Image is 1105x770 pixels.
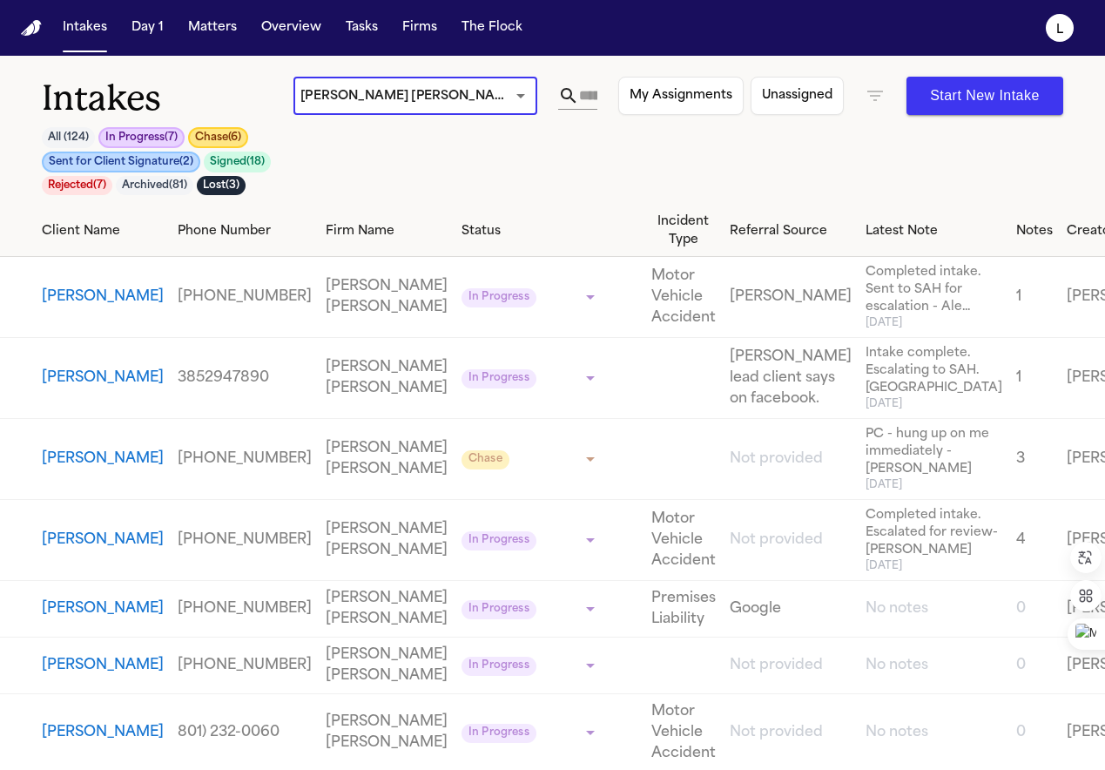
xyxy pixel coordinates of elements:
[730,287,852,307] a: View details for Jackie Nicholas
[651,213,716,249] div: Incident Type
[866,316,1002,330] span: [DATE]
[730,726,823,740] span: Not provided
[462,450,509,469] span: Chase
[866,478,1002,492] span: [DATE]
[906,77,1063,115] button: Start New Intake
[651,701,716,764] a: View details for Jennifer Wright
[42,449,164,469] button: View details for Deidrich Kelly
[618,77,744,115] button: My Assignments
[866,264,1002,330] a: View details for Jackie Nicholas
[395,12,444,44] a: Firms
[42,127,95,148] button: All (124)
[1016,726,1026,740] span: 0
[116,176,193,195] button: Archived(81)
[1016,602,1026,616] span: 0
[42,152,200,172] button: Sent for Client Signature(2)
[178,655,312,676] a: View details for Judy Martinez
[293,78,537,113] div: [PERSON_NAME] [PERSON_NAME]
[651,509,716,571] a: View details for Yolenny Luquez
[326,438,448,480] a: View details for Deidrich Kelly
[21,20,42,37] a: Home
[178,722,312,743] a: View details for Jennifer Wright
[730,530,852,550] a: View details for Yolenny Luquez
[1016,368,1053,388] a: View details for Tracey Olsen
[125,12,171,44] button: Day 1
[462,657,536,676] span: In Progress
[42,368,164,388] a: View details for Tracey Olsen
[866,222,1002,240] div: Latest Note
[866,659,928,672] span: No notes
[462,724,536,743] span: In Progress
[1016,722,1053,743] a: View details for Jennifer Wright
[462,528,601,552] div: Update intake status
[751,77,844,115] button: Unassigned
[651,588,716,630] a: View details for Miriam Jimenez
[730,533,823,547] span: Not provided
[462,720,601,745] div: Update intake status
[42,287,164,307] button: View details for Jackie Nicholas
[462,653,601,678] div: Update intake status
[42,655,164,676] a: View details for Judy Martinez
[730,659,823,672] span: Not provided
[42,598,164,619] a: View details for Miriam Jimenez
[730,347,852,409] a: View details for Tracey Olsen
[42,530,164,550] button: View details for Yolenny Luquez
[1016,452,1025,466] span: 3
[204,152,271,172] button: Signed(18)
[866,598,1002,619] a: View details for Miriam Jimenez
[866,345,1002,397] span: Intake complete. Escalating to SAH. [GEOGRAPHIC_DATA]
[866,507,1002,559] span: Completed intake. Escalated for review- [PERSON_NAME]
[42,176,112,195] button: Rejected(7)
[730,452,823,466] span: Not provided
[730,222,852,240] div: Referral Source
[339,12,385,44] button: Tasks
[1016,371,1021,385] span: 1
[1016,659,1026,672] span: 0
[181,12,244,44] button: Matters
[1016,530,1053,550] a: View details for Yolenny Luquez
[462,369,536,388] span: In Progress
[866,602,928,616] span: No notes
[178,222,312,240] div: Phone Number
[178,598,312,619] a: View details for Miriam Jimenez
[866,722,1002,743] a: View details for Jennifer Wright
[42,722,164,743] a: View details for Jennifer Wright
[1016,655,1053,676] a: View details for Judy Martinez
[462,597,601,621] div: Update intake status
[866,726,928,740] span: No notes
[42,222,164,240] div: Client Name
[730,598,852,619] a: View details for Miriam Jimenez
[462,222,637,240] div: Status
[326,645,448,686] a: View details for Judy Martinez
[197,176,246,195] button: Lost(3)
[326,588,448,630] a: View details for Miriam Jimenez
[326,222,448,240] div: Firm Name
[730,722,852,743] a: View details for Jennifer Wright
[1016,449,1053,469] a: View details for Deidrich Kelly
[462,288,536,307] span: In Progress
[462,447,601,471] div: Update intake status
[326,712,448,753] a: View details for Jennifer Wright
[651,266,716,328] a: View details for Jackie Nicholas
[866,559,1002,573] span: [DATE]
[866,264,1002,316] span: Completed intake. Sent to SAH for escalation - Ale...
[42,77,293,120] h1: Intakes
[866,397,1002,411] span: [DATE]
[462,600,536,619] span: In Progress
[254,12,328,44] button: Overview
[730,655,852,676] a: View details for Judy Martinez
[866,426,1002,478] span: PC - hung up on me immediately - [PERSON_NAME]
[866,655,1002,676] a: View details for Judy Martinez
[326,276,448,318] a: View details for Jackie Nicholas
[455,12,529,44] button: The Flock
[462,366,601,390] div: Update intake status
[98,127,185,148] button: In Progress(7)
[866,507,1002,573] a: View details for Yolenny Luquez
[188,127,248,148] button: Chase(6)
